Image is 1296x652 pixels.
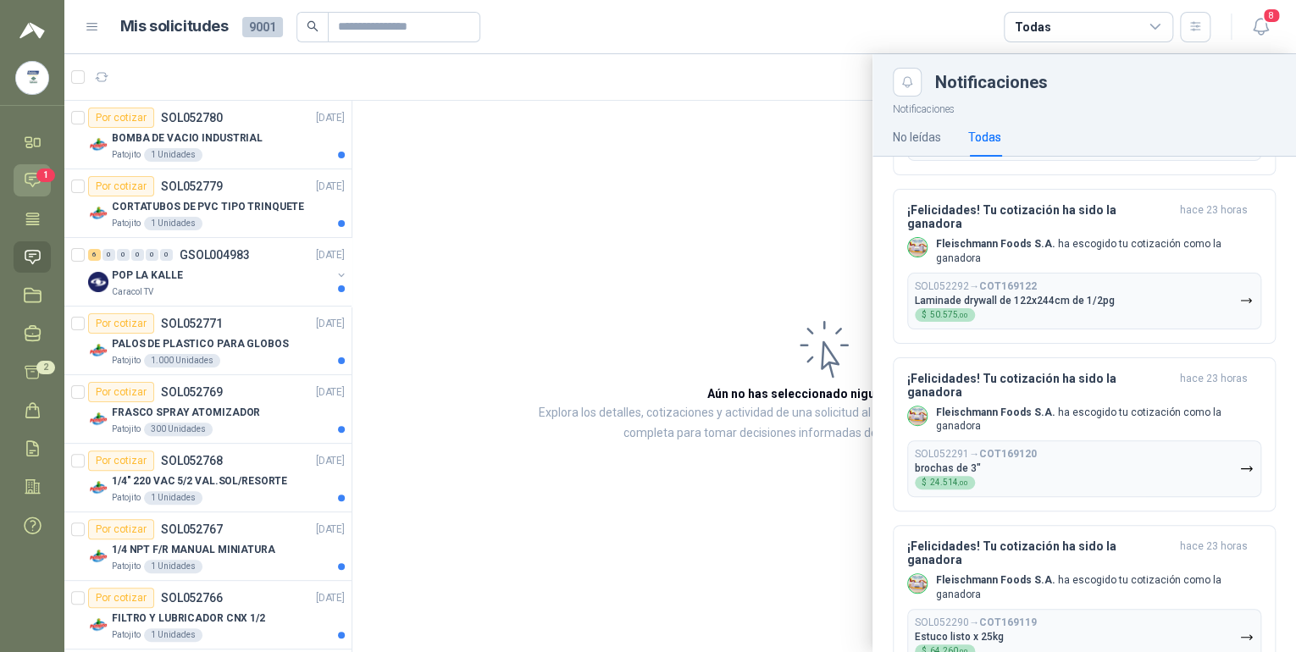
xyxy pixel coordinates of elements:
[915,462,981,474] p: brochas de 3"
[936,238,1055,250] b: Fleischmann Foods S.A.
[979,616,1037,628] b: COT169119
[907,273,1261,329] button: SOL052292→COT169122Laminade drywall de 122x244cm de 1/2pg$50.575,00
[1245,12,1276,42] button: 8
[979,448,1037,460] b: COT169120
[307,20,318,32] span: search
[958,479,968,487] span: ,00
[36,361,55,374] span: 2
[893,128,941,146] div: No leídas
[935,74,1276,91] div: Notificaciones
[930,311,968,319] span: 50.575
[893,68,922,97] button: Close
[936,406,1055,418] b: Fleischmann Foods S.A.
[242,17,283,37] span: 9001
[120,14,229,39] h1: Mis solicitudes
[915,448,1037,461] p: SOL052291 →
[14,164,51,196] a: 1
[907,203,1173,230] h3: ¡Felicidades! Tu cotización ha sido la ganadora
[908,574,927,593] img: Company Logo
[908,406,927,425] img: Company Logo
[915,280,1037,293] p: SOL052292 →
[936,574,1055,586] b: Fleischmann Foods S.A.
[1262,8,1281,24] span: 8
[36,169,55,182] span: 1
[1015,18,1050,36] div: Todas
[1180,539,1248,566] span: hace 23 horas
[930,478,968,487] span: 24.514
[968,128,1001,146] div: Todas
[907,372,1173,399] h3: ¡Felicidades! Tu cotización ha sido la ganadora
[915,616,1037,629] p: SOL052290 →
[915,295,1115,307] p: Laminade drywall de 122x244cm de 1/2pg
[915,631,1004,643] p: Estuco listo x 25kg
[907,539,1173,566] h3: ¡Felicidades! Tu cotización ha sido la ganadora
[19,20,45,41] img: Logo peakr
[907,440,1261,497] button: SOL052291→COT169120brochas de 3"$24.514,00
[958,312,968,319] span: ,00
[979,280,1037,292] b: COT169122
[1180,203,1248,230] span: hace 23 horas
[14,356,51,388] a: 2
[1180,372,1248,399] span: hace 23 horas
[936,237,1261,266] p: ha escogido tu cotización como la ganadora
[16,62,48,94] img: Company Logo
[893,357,1276,512] button: ¡Felicidades! Tu cotización ha sido la ganadorahace 23 horas Company LogoFleischmann Foods S.A. h...
[908,238,927,257] img: Company Logo
[915,476,975,489] div: $
[936,406,1261,434] p: ha escogido tu cotización como la ganadora
[936,573,1261,602] p: ha escogido tu cotización como la ganadora
[915,308,975,322] div: $
[872,97,1296,118] p: Notificaciones
[893,189,1276,344] button: ¡Felicidades! Tu cotización ha sido la ganadorahace 23 horas Company LogoFleischmann Foods S.A. h...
